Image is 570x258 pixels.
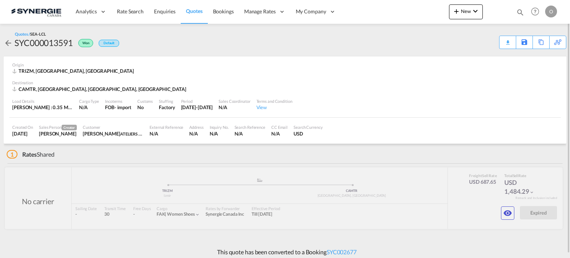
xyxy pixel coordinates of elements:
[159,104,175,111] div: Factory Stuffing
[105,104,114,111] div: FOB
[503,209,512,218] md-icon: icon-eye
[79,98,99,104] div: Cargo Type
[12,80,558,85] div: Destination
[73,37,95,49] div: Won
[19,68,134,74] span: TRIZM, [GEOGRAPHIC_DATA], [GEOGRAPHIC_DATA]
[213,248,357,256] p: This quote has been converted to a Booking
[76,8,97,15] span: Analytics
[186,8,202,14] span: Quotes
[501,206,514,220] button: icon-eye
[296,8,326,15] span: My Company
[271,130,288,137] div: N/A
[12,68,136,74] div: TRIZM, Izmir, Europe
[117,8,144,14] span: Rate Search
[189,124,203,130] div: Address
[159,98,175,104] div: Stuffing
[210,130,229,137] div: N/A
[12,86,188,92] div: CAMTR, Montreal, QC, Americas
[7,150,17,159] span: 1
[181,98,213,104] div: Period
[244,8,276,15] span: Manage Rates
[256,104,292,111] div: View
[12,124,33,130] div: Created On
[83,130,144,137] div: Mark Azoulay
[82,41,91,48] span: Won
[39,124,77,130] div: Sales Person
[154,8,176,14] span: Enquiries
[12,98,73,104] div: Load Details
[189,130,203,137] div: N/A
[503,37,512,43] md-icon: icon-download
[137,98,153,104] div: Customs
[210,124,229,130] div: Inquiry No.
[4,39,13,48] md-icon: icon-arrow-left
[452,7,461,16] md-icon: icon-plus 400-fg
[516,36,533,49] div: Save As Template
[529,5,541,18] span: Help
[503,36,512,43] div: Quote PDF is not available at this time
[294,130,323,137] div: USD
[62,125,77,130] span: Creator
[327,248,357,255] a: SYC002677
[99,40,119,47] div: Default
[516,8,524,16] md-icon: icon-magnify
[235,124,265,130] div: Search Reference
[30,32,46,36] span: SEA-LCL
[14,37,73,49] div: SYC000013591
[12,104,73,111] div: [PERSON_NAME] : 0.35 MT | Volumetric Wt : 7.90 CBM | Chargeable Wt : 7.90 W/M
[83,124,144,130] div: Customer
[256,98,292,104] div: Terms and Condition
[452,8,480,14] span: New
[105,98,131,104] div: Incoterms
[516,8,524,19] div: icon-magnify
[79,104,99,111] div: N/A
[213,8,234,14] span: Bookings
[15,31,46,37] div: Quotes /SEA-LCL
[181,104,213,111] div: 31 Jul 2025
[12,62,558,68] div: Origin
[219,104,250,111] div: N/A
[120,131,153,137] span: ATELIERS DESIGN
[4,37,14,49] div: icon-arrow-left
[150,130,183,137] div: N/A
[12,130,33,137] div: 28 Jul 2025
[471,7,480,16] md-icon: icon-chevron-down
[545,6,557,17] div: O
[294,124,323,130] div: Search Currency
[11,3,61,20] img: 1f56c880d42311ef80fc7dca854c8e59.png
[137,104,153,111] div: No
[449,4,483,19] button: icon-plus 400-fgNewicon-chevron-down
[150,124,183,130] div: External Reference
[271,124,288,130] div: CC Email
[7,150,55,159] div: Shared
[529,5,545,19] div: Help
[235,130,265,137] div: N/A
[22,151,37,158] span: Rates
[219,98,250,104] div: Sales Coordinator
[114,104,131,111] div: - import
[39,130,77,137] div: Adriana Groposila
